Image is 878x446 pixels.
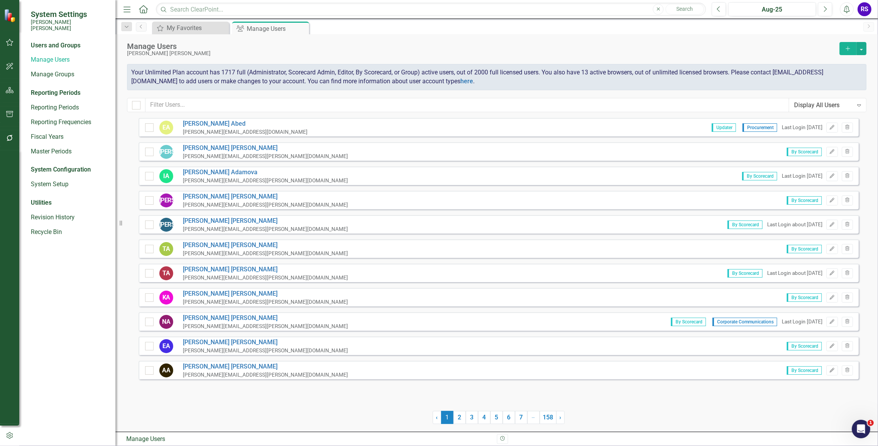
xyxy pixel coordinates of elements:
[787,293,822,302] span: By Scorecard
[31,133,108,141] a: Fiscal Years
[159,291,173,305] div: KA
[858,2,871,16] button: RS
[677,6,693,12] span: Search
[31,165,108,174] div: System Configuration
[183,226,348,233] div: [PERSON_NAME][EMAIL_ADDRESS][PERSON_NAME][DOMAIN_NAME]
[466,411,478,424] a: 3
[560,414,562,421] span: ›
[540,411,557,424] a: 158
[782,124,823,131] div: Last Login [DATE]
[671,318,706,326] span: By Scorecard
[183,265,348,274] a: [PERSON_NAME] [PERSON_NAME]
[159,169,173,183] div: IA
[31,180,108,189] a: System Setup
[183,217,348,226] a: [PERSON_NAME] [PERSON_NAME]
[31,103,108,112] a: Reporting Periods
[460,77,473,85] a: here
[441,411,453,424] span: 1
[156,3,706,16] input: Search ClearPoint...
[183,241,348,250] a: [PERSON_NAME] [PERSON_NAME]
[31,147,108,156] a: Master Periods
[183,314,348,323] a: [PERSON_NAME] [PERSON_NAME]
[31,41,108,50] div: Users and Groups
[787,245,822,253] span: By Scorecard
[183,323,348,330] div: [PERSON_NAME][EMAIL_ADDRESS][PERSON_NAME][DOMAIN_NAME]
[247,24,307,34] div: Manage Users
[183,153,348,160] div: [PERSON_NAME][EMAIL_ADDRESS][PERSON_NAME][DOMAIN_NAME]
[145,98,789,112] input: Filter Users...
[159,145,173,159] div: [PERSON_NAME]
[787,342,822,350] span: By Scorecard
[159,266,173,280] div: TA
[131,69,823,85] span: Your Unlimited Plan account has 1717 full (Administrator, Scorecard Admin, Editor, By Scorecard, ...
[31,199,108,207] div: Utilities
[742,172,777,180] span: By Scorecard
[183,298,348,306] div: [PERSON_NAME][EMAIL_ADDRESS][PERSON_NAME][DOMAIN_NAME]
[727,220,763,229] span: By Scorecard
[515,411,527,424] a: 7
[31,70,108,79] a: Manage Groups
[154,23,227,33] a: My Favorites
[159,364,173,377] div: AA
[183,371,348,379] div: [PERSON_NAME][EMAIL_ADDRESS][PERSON_NAME][DOMAIN_NAME]
[183,128,308,136] div: [PERSON_NAME][EMAIL_ADDRESS][DOMAIN_NAME]
[787,196,822,205] span: By Scorecard
[31,228,108,237] a: Recycle Bin
[183,168,348,177] a: [PERSON_NAME] Adamova
[782,172,823,180] div: Last Login [DATE]
[31,213,108,222] a: Revision History
[31,19,108,32] small: [PERSON_NAME] [PERSON_NAME]
[490,411,503,424] a: 5
[478,411,490,424] a: 4
[868,420,874,426] span: 1
[712,123,736,132] span: Updater
[767,221,823,228] div: Last Login about [DATE]
[183,250,348,257] div: [PERSON_NAME][EMAIL_ADDRESS][PERSON_NAME][DOMAIN_NAME]
[727,269,763,278] span: By Scorecard
[712,318,777,326] span: Corporate Communications
[126,435,491,444] div: Manage Users
[31,89,108,98] div: Reporting Periods
[183,338,348,347] a: [PERSON_NAME] [PERSON_NAME]
[159,339,173,353] div: EA
[183,362,348,371] a: [PERSON_NAME] [PERSON_NAME]
[183,274,348,281] div: [PERSON_NAME][EMAIL_ADDRESS][PERSON_NAME][DOMAIN_NAME]
[183,144,348,153] a: [PERSON_NAME] [PERSON_NAME]
[159,242,173,256] div: TA
[728,2,816,16] button: Aug-25
[167,23,227,33] div: My Favorites
[453,411,466,424] a: 2
[4,8,17,22] img: ClearPoint Strategy
[794,101,853,109] div: Display All Users
[127,42,836,50] div: Manage Users
[159,121,173,135] div: EA
[731,5,813,14] div: Aug-25
[159,218,173,232] div: [PERSON_NAME]
[31,56,108,64] a: Manage Users
[743,123,777,132] span: Procurement
[159,315,173,329] div: NA
[787,366,822,375] span: By Scorecard
[183,119,308,128] a: [PERSON_NAME] Abed
[183,289,348,298] a: [PERSON_NAME] [PERSON_NAME]
[183,347,348,354] div: [PERSON_NAME][EMAIL_ADDRESS][PERSON_NAME][DOMAIN_NAME]
[852,420,870,438] iframe: Intercom live chat
[767,269,823,277] div: Last Login about [DATE]
[127,50,836,56] div: [PERSON_NAME] [PERSON_NAME]
[183,192,348,201] a: [PERSON_NAME] [PERSON_NAME]
[159,194,173,207] div: [PERSON_NAME]
[183,201,348,209] div: [PERSON_NAME][EMAIL_ADDRESS][PERSON_NAME][DOMAIN_NAME]
[31,10,108,19] span: System Settings
[436,414,438,421] span: ‹
[503,411,515,424] a: 6
[183,177,348,184] div: [PERSON_NAME][EMAIL_ADDRESS][PERSON_NAME][DOMAIN_NAME]
[787,148,822,156] span: By Scorecard
[666,4,704,15] button: Search
[31,118,108,127] a: Reporting Frequencies
[782,318,823,325] div: Last Login [DATE]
